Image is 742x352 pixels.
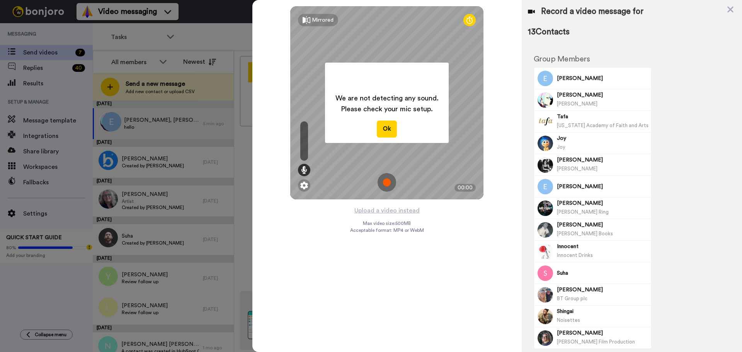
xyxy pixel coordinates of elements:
span: We are not detecting any sound. [335,93,439,104]
img: Image of Joanne Weaver [538,222,553,238]
img: Image of Julie C [538,157,553,173]
span: Max video size: 500 MB [363,220,411,226]
img: Image of Tafa [538,114,553,129]
img: Image of Ezra [538,71,553,86]
img: Image of Tina Bundy [538,287,553,303]
span: Tafa [557,113,648,121]
span: Joy [557,134,648,142]
img: Image of Joy [538,136,553,151]
span: [PERSON_NAME] [557,91,648,99]
span: [PERSON_NAME] [557,221,648,229]
span: [PERSON_NAME] Ring [557,209,609,214]
button: Upload a video instead [352,206,422,216]
span: Innocent [557,243,648,250]
img: Image of Jocelyn Jacobs [538,330,553,346]
span: [US_STATE] Academy of Faith and Arts [557,123,648,128]
span: [PERSON_NAME] [557,166,597,171]
span: [PERSON_NAME] [557,75,648,82]
span: BT Group plc [557,296,587,301]
img: ic_record_start.svg [378,173,396,192]
span: [PERSON_NAME] [557,286,648,294]
span: Shingai [557,308,648,315]
img: Image of Milicent [538,201,553,216]
img: Image of Lucy [538,92,553,108]
span: [PERSON_NAME] [557,183,648,190]
button: Ok [377,121,397,137]
img: Image of Shingai [538,309,553,324]
span: [PERSON_NAME] Film Production [557,339,635,344]
img: Image of Peter [538,179,553,194]
img: Image of Suha [538,265,553,281]
span: Innocent Drinks [557,253,593,258]
span: [PERSON_NAME] [557,199,648,207]
span: Noisettes [557,318,580,323]
span: [PERSON_NAME] [557,156,648,164]
span: Acceptable format: MP4 or WebM [350,227,424,233]
span: [PERSON_NAME] [557,101,597,106]
span: Joy [557,145,565,150]
span: [PERSON_NAME] Books [557,231,613,236]
img: ic_gear.svg [300,182,308,189]
span: [PERSON_NAME] [557,329,648,337]
span: Suha [557,269,648,277]
h2: Group Members [534,55,652,63]
span: Please check your mic setup. [335,104,439,114]
img: Image of Innocent [538,244,553,259]
div: 00:00 [454,184,476,192]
